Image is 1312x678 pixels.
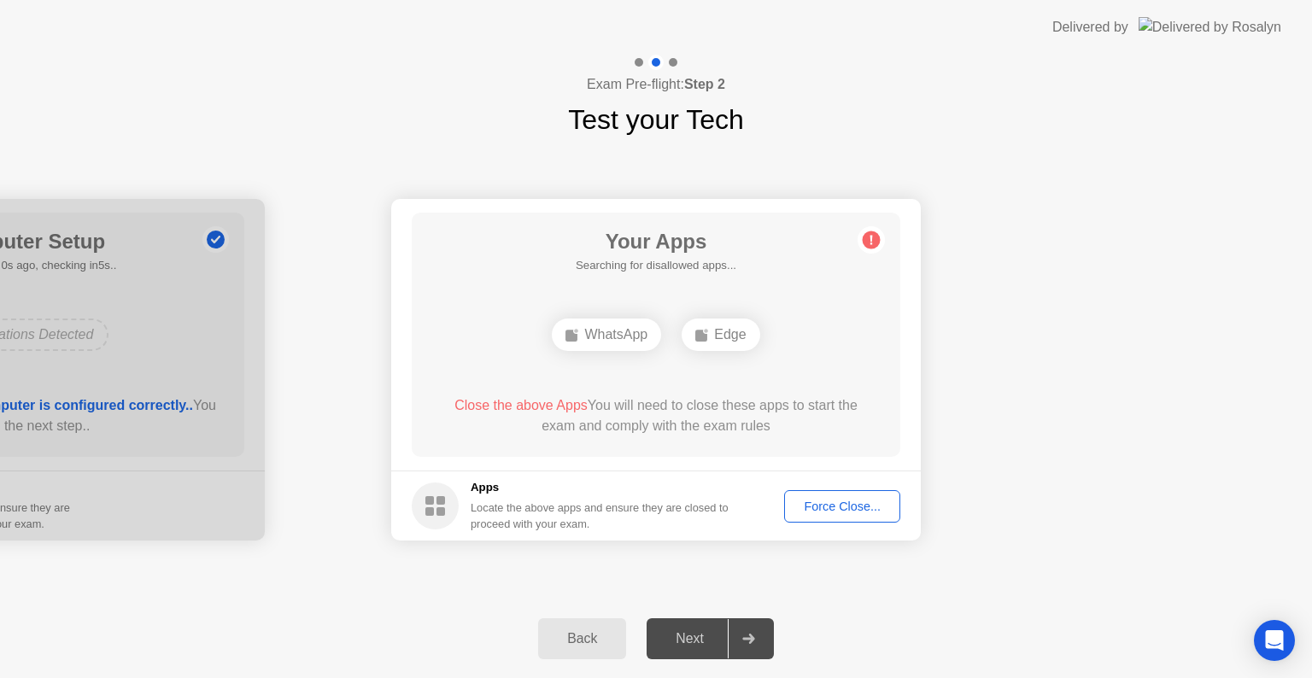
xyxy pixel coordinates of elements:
button: Next [647,618,774,659]
div: Delivered by [1052,17,1128,38]
b: Step 2 [684,77,725,91]
img: Delivered by Rosalyn [1139,17,1281,37]
button: Force Close... [784,490,900,523]
h1: Your Apps [576,226,736,257]
h5: Searching for disallowed apps... [576,257,736,274]
div: Edge [682,319,759,351]
div: You will need to close these apps to start the exam and comply with the exam rules [436,395,876,436]
div: Locate the above apps and ensure they are closed to proceed with your exam. [471,500,729,532]
div: Force Close... [790,500,894,513]
h5: Apps [471,479,729,496]
div: Open Intercom Messenger [1254,620,1295,661]
h4: Exam Pre-flight: [587,74,725,95]
h1: Test your Tech [568,99,744,140]
span: Close the above Apps [454,398,588,412]
div: Next [652,631,728,646]
button: Back [538,618,626,659]
div: WhatsApp [552,319,661,351]
div: Back [543,631,621,646]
